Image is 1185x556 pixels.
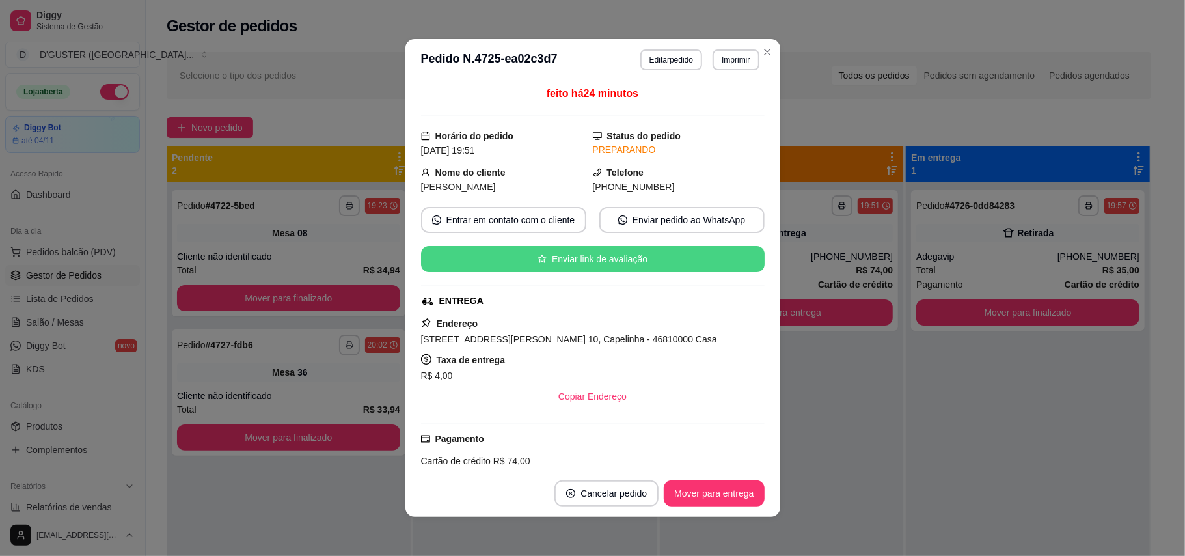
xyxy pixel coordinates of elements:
[538,255,547,264] span: star
[421,456,491,466] span: Cartão de crédito
[437,318,478,329] strong: Endereço
[421,182,496,192] span: [PERSON_NAME]
[607,167,644,178] strong: Telefone
[547,88,638,99] span: feito há 24 minutos
[491,456,530,466] span: R$ 74,00
[435,131,514,141] strong: Horário do pedido
[421,434,430,443] span: credit-card
[757,42,778,63] button: Close
[618,215,627,225] span: whats-app
[421,334,717,344] span: [STREET_ADDRESS][PERSON_NAME] 10, Capelinha - 46810000 Casa
[432,215,441,225] span: whats-app
[593,168,602,177] span: phone
[421,49,558,70] h3: Pedido N. 4725-ea02c3d7
[593,132,602,141] span: desktop
[599,207,765,233] button: whats-appEnviar pedido ao WhatsApp
[554,480,659,507] button: close-circleCancelar pedido
[437,355,506,365] strong: Taxa de entrega
[421,145,475,156] span: [DATE] 19:51
[435,167,506,178] strong: Nome do cliente
[421,168,430,177] span: user
[593,182,675,192] span: [PHONE_NUMBER]
[421,354,431,365] span: dollar
[548,383,637,410] button: Copiar Endereço
[664,480,764,507] button: Mover para entrega
[435,434,484,444] strong: Pagamento
[421,246,765,272] button: starEnviar link de avaliação
[421,207,586,233] button: whats-appEntrar em contato com o cliente
[607,131,681,141] strong: Status do pedido
[421,132,430,141] span: calendar
[421,318,431,328] span: pushpin
[640,49,702,70] button: Editarpedido
[566,489,575,498] span: close-circle
[593,143,765,157] div: PREPARANDO
[421,370,453,381] span: R$ 4,00
[713,49,759,70] button: Imprimir
[439,294,484,308] div: ENTREGA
